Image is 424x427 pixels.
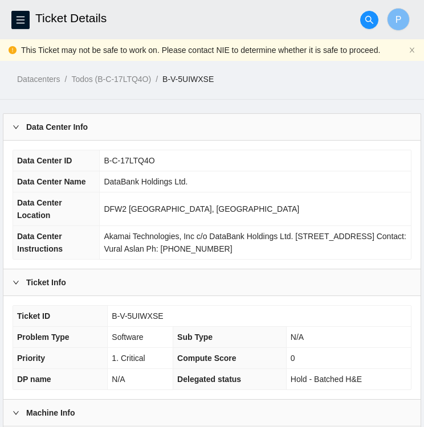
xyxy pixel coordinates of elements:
button: search [360,11,378,29]
span: N/A [112,375,125,384]
b: Machine Info [26,407,75,419]
span: Compute Score [177,354,236,363]
span: Software [112,332,143,342]
span: right [13,409,19,416]
b: Ticket Info [26,276,66,289]
div: Data Center Info [3,114,421,140]
button: P [387,8,410,31]
span: DataBank Holdings Ltd. [104,177,187,186]
span: B-C-17LTQ4O [104,156,154,165]
span: right [13,279,19,286]
span: Problem Type [17,332,70,342]
span: Data Center ID [17,156,72,165]
span: menu [12,15,29,24]
span: Priority [17,354,45,363]
span: Data Center Name [17,177,86,186]
span: right [13,124,19,130]
a: Todos (B-C-17LTQ4O) [71,75,151,84]
span: / [64,75,67,84]
button: menu [11,11,30,29]
span: N/A [291,332,304,342]
span: Hold - Batched H&E [291,375,362,384]
span: Delegated status [177,375,241,384]
span: / [156,75,158,84]
div: Machine Info [3,400,421,426]
div: Ticket Info [3,269,421,295]
span: Sub Type [177,332,213,342]
b: Data Center Info [26,121,88,133]
span: Data Center Instructions [17,232,63,253]
span: DFW2 [GEOGRAPHIC_DATA], [GEOGRAPHIC_DATA] [104,204,299,213]
span: Data Center Location [17,198,62,220]
a: Datacenters [17,75,60,84]
span: DP name [17,375,51,384]
span: 0 [291,354,295,363]
span: P [396,13,402,27]
span: B-V-5UIWXSE [112,311,163,321]
span: search [361,15,378,24]
span: Akamai Technologies, Inc c/o DataBank Holdings Ltd. [STREET_ADDRESS] Contact: Vural Aslan Ph: [PH... [104,232,406,253]
span: Ticket ID [17,311,50,321]
span: 1. Critical [112,354,145,363]
a: B-V-5UIWXSE [162,75,214,84]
